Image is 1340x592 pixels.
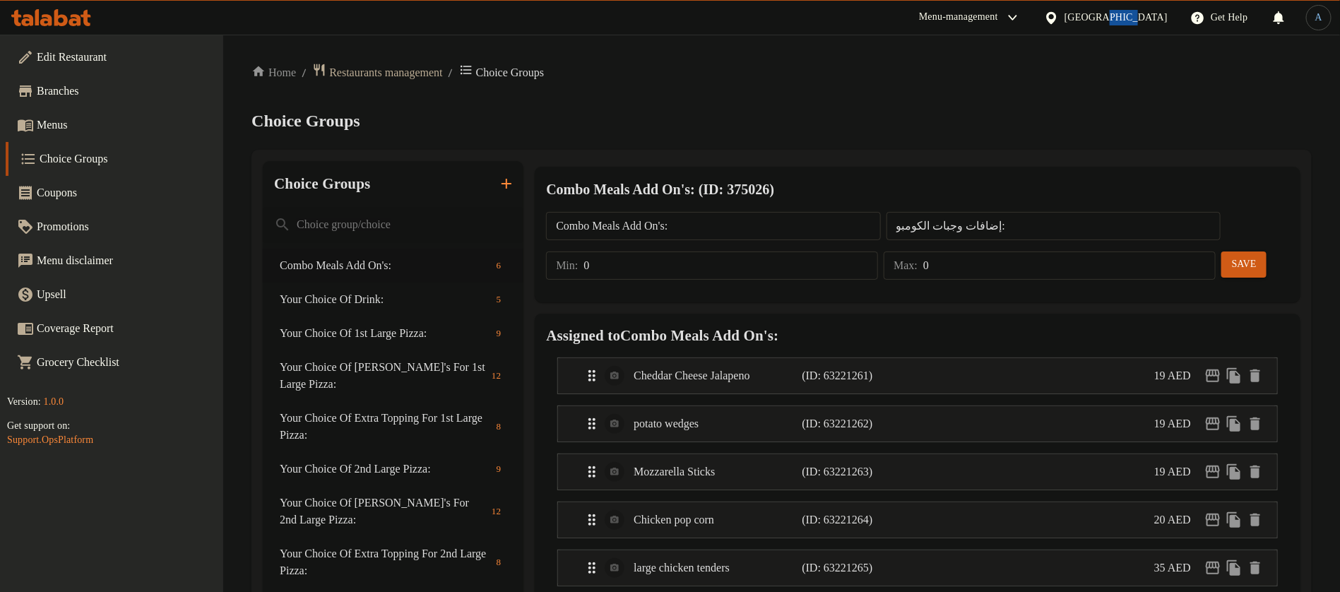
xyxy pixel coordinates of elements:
[491,463,507,476] span: 9
[6,142,224,176] a: Choice Groups
[6,210,224,244] a: Promotions
[6,176,224,210] a: Coupons
[37,354,213,371] span: Grocery Checklist
[491,293,507,307] span: 5
[558,550,1277,586] div: Expand
[6,312,224,345] a: Coverage Report
[280,495,486,528] span: Your Choice Of [PERSON_NAME]'s For 2nd Large Pizza:
[491,325,507,342] div: Choices
[312,63,442,82] a: Restaurants management
[486,503,506,520] div: Choices
[802,367,915,384] p: (ID: 63221261)
[546,544,1289,592] li: Expand
[546,400,1289,448] li: Expand
[491,554,507,571] div: Choices
[6,278,224,312] a: Upsell
[1202,365,1223,386] button: edit
[1202,557,1223,579] button: edit
[1315,10,1322,25] span: A
[37,286,213,303] span: Upsell
[6,244,224,278] a: Menu disclaimer
[1065,10,1168,25] div: [GEOGRAPHIC_DATA]
[491,291,507,308] div: Choices
[1223,461,1245,483] button: duplicate
[263,350,523,401] div: Your Choice Of [PERSON_NAME]'s For 1st Large Pizza:12
[7,420,70,431] span: Get support on:
[1154,415,1202,432] p: 19 AED
[1154,560,1202,576] p: 35 AED
[280,257,491,274] span: Combo Meals Add On's:
[37,320,213,337] span: Coverage Report
[280,545,491,579] span: Your Choice Of Extra Topping For 2nd Large Pizza:
[486,369,506,383] span: 12
[486,505,506,519] span: 12
[802,415,915,432] p: (ID: 63221262)
[1245,461,1266,483] button: delete
[1245,557,1266,579] button: delete
[280,359,486,393] span: Your Choice Of [PERSON_NAME]'s For 1st Large Pizza:
[263,283,523,316] div: Your Choice Of Drink:5
[263,207,523,243] input: search
[546,448,1289,496] li: Expand
[546,496,1289,544] li: Expand
[302,64,307,81] li: /
[449,64,453,81] li: /
[37,49,213,66] span: Edit Restaurant
[634,560,802,576] p: large chicken tenders
[280,325,491,342] span: Your Choice Of 1st Large Pizza:
[263,486,523,537] div: Your Choice Of [PERSON_NAME]'s For 2nd Large Pizza:12
[634,463,802,480] p: Mozzarella Sticks
[40,150,213,167] span: Choice Groups
[329,64,442,81] span: Restaurants management
[1202,413,1223,434] button: edit
[491,556,507,569] span: 8
[802,463,915,480] p: (ID: 63221263)
[263,401,523,452] div: Your Choice Of Extra Topping For 1st Large Pizza:8
[6,40,224,74] a: Edit Restaurant
[491,418,507,435] div: Choices
[263,452,523,486] div: Your Choice Of 2nd Large Pizza:9
[1202,509,1223,531] button: edit
[558,454,1277,490] div: Expand
[491,257,507,274] div: Choices
[546,325,1289,346] h2: Assigned to Combo Meals Add On's:
[44,396,64,407] span: 1.0.0
[37,117,213,134] span: Menus
[1223,509,1245,531] button: duplicate
[1221,251,1267,278] button: Save
[1154,367,1202,384] p: 19 AED
[1202,461,1223,483] button: edit
[1245,365,1266,386] button: delete
[37,184,213,201] span: Coupons
[491,259,507,273] span: 6
[491,327,507,341] span: 9
[280,410,491,444] span: Your Choice Of Extra Topping For 1st Large Pizza:
[37,218,213,235] span: Promotions
[802,511,915,528] p: (ID: 63221264)
[280,291,491,308] span: Your Choice Of Drink:
[634,367,802,384] p: Cheddar Cheese Jalapeno
[556,257,578,274] p: Min:
[1154,463,1202,480] p: 19 AED
[251,112,360,130] span: Choice Groups
[634,415,802,432] p: potato wedges
[802,560,915,576] p: (ID: 63221265)
[546,178,1289,201] h3: Combo Meals Add On's: (ID: 375026)
[558,358,1277,393] div: Expand
[491,461,507,478] div: Choices
[1154,511,1202,528] p: 20 AED
[263,249,523,283] div: Combo Meals Add On's:6
[37,83,213,100] span: Branches
[894,257,918,274] p: Max:
[251,64,296,81] a: Home
[558,406,1277,442] div: Expand
[1245,509,1266,531] button: delete
[919,9,998,26] div: Menu-management
[1223,365,1245,386] button: duplicate
[486,367,506,384] div: Choices
[7,434,93,445] a: Support.OpsPlatform
[251,63,1312,82] nav: breadcrumb
[1233,256,1255,273] span: Save
[280,461,491,478] span: Your Choice Of 2nd Large Pizza:
[6,74,224,108] a: Branches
